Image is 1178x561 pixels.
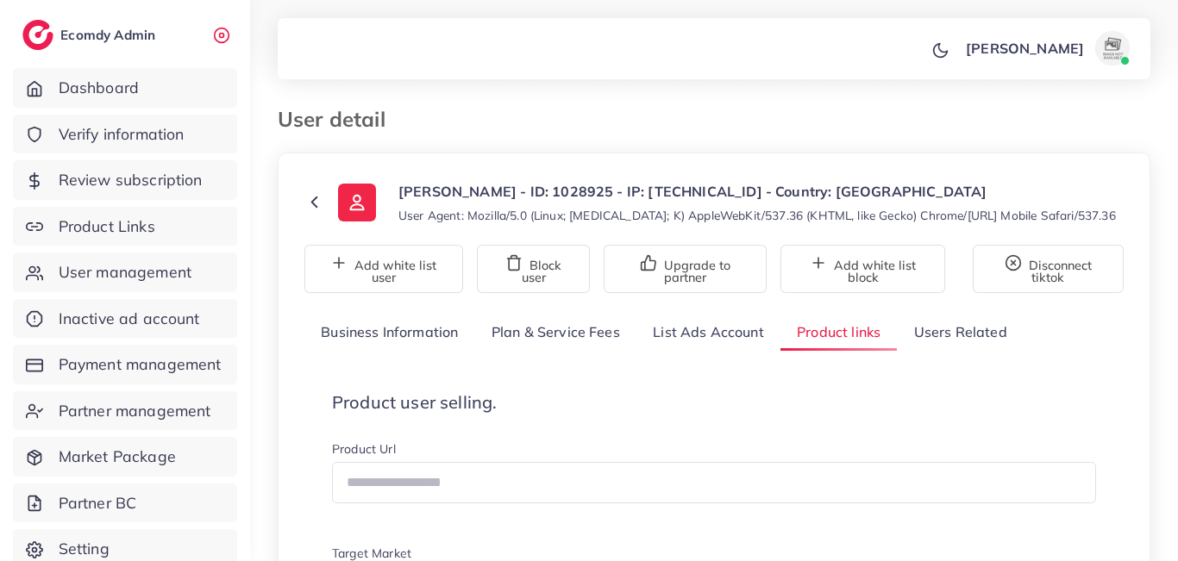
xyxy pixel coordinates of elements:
span: Setting [59,538,110,560]
a: Payment management [13,345,237,384]
a: Product Links [13,207,237,246]
button: Upgrade to partner [604,245,767,293]
a: List Ads Account [636,314,780,351]
p: [PERSON_NAME] - ID: 1028925 - IP: [TECHNICAL_ID] - Country: [GEOGRAPHIC_DATA] [398,181,1116,202]
img: ic-user-info.36bf1079.svg [338,184,376,221]
span: Verify information [59,123,185,146]
button: Add white list block [780,245,945,293]
span: Partner BC [59,492,137,514]
span: Dashboard [59,77,139,99]
a: logoEcomdy Admin [22,20,160,50]
a: [PERSON_NAME]avatar [956,31,1137,65]
a: Review subscription [13,160,237,200]
img: logo [22,20,53,50]
span: User management [59,261,191,284]
span: Market Package [59,446,176,468]
a: Market Package [13,437,237,477]
a: Users Related [897,314,1023,351]
h2: Ecomdy Admin [60,27,160,43]
a: Plan & Service Fees [475,314,636,351]
a: Partner BC [13,483,237,523]
span: Partner management [59,400,211,422]
a: Business Information [304,314,475,351]
p: [PERSON_NAME] [966,38,1084,59]
small: User Agent: Mozilla/5.0 (Linux; [MEDICAL_DATA]; K) AppleWebKit/537.36 (KHTML, like Gecko) Chrome/... [398,207,1116,224]
a: Dashboard [13,68,237,108]
a: Verify information [13,115,237,154]
button: Block user [477,245,590,293]
span: Review subscription [59,169,203,191]
h4: Product user selling. [332,392,1096,413]
button: Add white list user [304,245,463,293]
a: Partner management [13,391,237,431]
a: Product links [780,314,897,351]
a: User management [13,252,237,292]
img: avatar [1095,31,1130,65]
label: Product Url [332,440,396,458]
a: Inactive ad account [13,299,237,339]
span: Payment management [59,353,222,376]
span: Product Links [59,215,155,238]
button: Disconnect tiktok [973,245,1124,293]
span: Inactive ad account [59,308,200,330]
h3: User detail [278,107,399,132]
